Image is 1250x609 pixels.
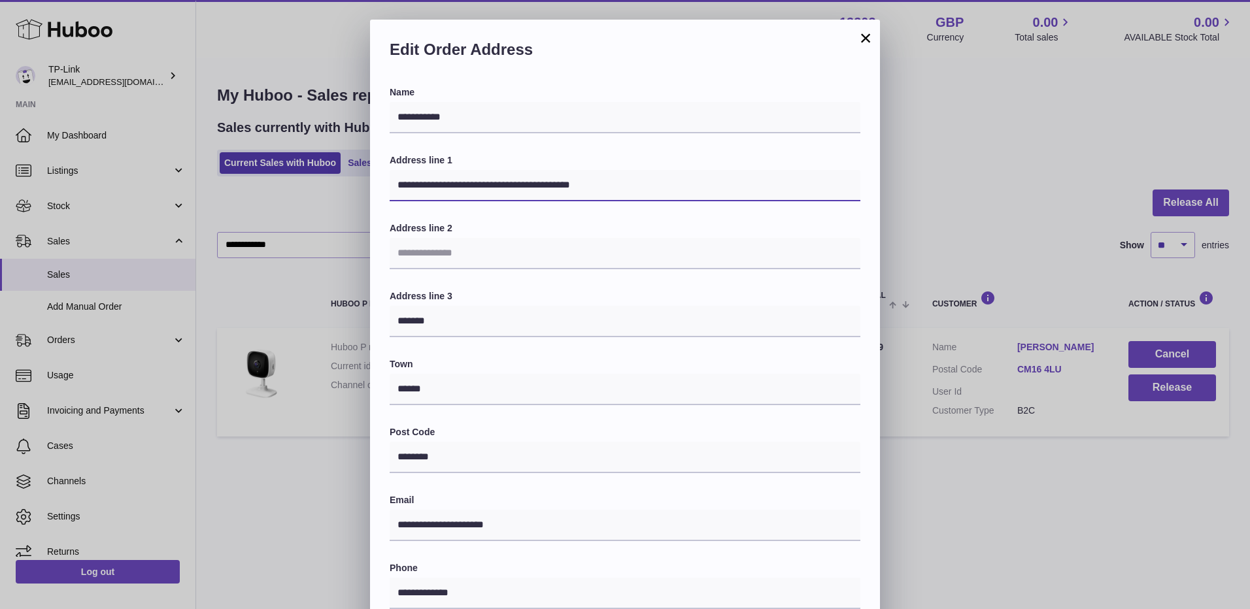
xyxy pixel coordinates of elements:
button: × [858,30,873,46]
label: Town [390,358,860,370]
label: Address line 2 [390,222,860,235]
label: Address line 3 [390,290,860,303]
label: Email [390,494,860,506]
h2: Edit Order Address [390,39,860,67]
label: Post Code [390,426,860,438]
label: Name [390,86,860,99]
label: Phone [390,562,860,574]
label: Address line 1 [390,154,860,167]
